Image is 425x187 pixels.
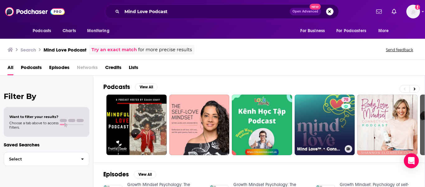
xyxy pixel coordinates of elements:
button: open menu [296,25,333,37]
button: open menu [374,25,397,37]
a: 70 [341,97,351,102]
img: User Profile [406,5,420,18]
h2: Episodes [103,170,129,178]
button: Show profile menu [406,5,420,18]
h2: Podcasts [103,83,130,91]
button: open menu [332,25,375,37]
span: Logged in as angelabellBL2024 [406,5,420,18]
button: open menu [28,25,59,37]
h3: Mind Love Podcast [44,47,86,53]
button: Select [4,152,89,166]
a: Lists [129,62,138,75]
a: Charts [58,25,80,37]
a: Show notifications dropdown [389,6,399,17]
h2: Filter By [4,92,89,101]
span: Charts [63,27,76,35]
div: Search podcasts, credits, & more... [105,4,339,19]
button: View All [134,171,156,178]
a: EpisodesView All [103,170,156,178]
svg: Add a profile image [415,5,420,10]
h3: Search [21,47,36,53]
input: Search podcasts, credits, & more... [122,7,290,17]
span: For Podcasters [336,27,366,35]
button: Open AdvancedNew [290,8,321,15]
h3: Mind Love™ • Consciousness, Spirituality, and Science for Awakening [297,146,342,152]
button: View All [135,83,157,91]
span: New [310,4,321,10]
a: Podcasts [21,62,42,75]
span: Networks [77,62,98,75]
a: Episodes [49,62,69,75]
button: Send feedback [384,47,415,52]
img: Podchaser - Follow, Share and Rate Podcasts [5,6,65,17]
div: Open Intercom Messenger [404,153,419,168]
span: for more precise results [138,46,192,53]
a: Show notifications dropdown [374,6,384,17]
span: 70 [344,97,348,103]
span: Podcasts [33,27,51,35]
a: 70Mind Love™ • Consciousness, Spirituality, and Science for Awakening [295,95,355,155]
a: PodcastsView All [103,83,157,91]
span: For Business [300,27,325,35]
a: Credits [105,62,121,75]
span: Monitoring [87,27,109,35]
span: Select [4,157,76,161]
p: Saved Searches [4,142,89,148]
a: Try an exact match [91,46,137,53]
button: open menu [83,25,117,37]
span: Open Advanced [292,10,318,13]
a: All [7,62,13,75]
span: Choose a tab above to access filters. [9,121,58,130]
span: More [378,27,389,35]
span: Want to filter your results? [9,115,58,119]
